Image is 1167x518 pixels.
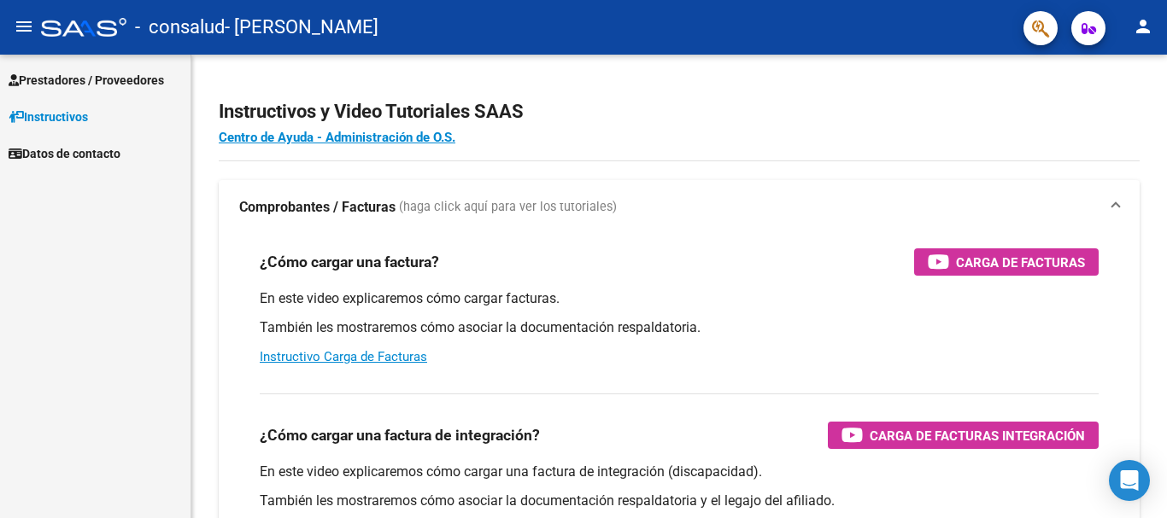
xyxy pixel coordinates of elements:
h3: ¿Cómo cargar una factura de integración? [260,423,540,447]
span: (haga click aquí para ver los tutoriales) [399,198,617,217]
span: Prestadores / Proveedores [9,71,164,90]
p: También les mostraremos cómo asociar la documentación respaldatoria y el legajo del afiliado. [260,492,1099,510]
div: Open Intercom Messenger [1109,460,1150,501]
strong: Comprobantes / Facturas [239,198,396,217]
span: - consalud [135,9,225,46]
a: Instructivo Carga de Facturas [260,349,427,364]
p: En este video explicaremos cómo cargar una factura de integración (discapacidad). [260,463,1099,481]
button: Carga de Facturas [914,248,1099,276]
mat-icon: menu [14,16,34,37]
button: Carga de Facturas Integración [828,422,1099,449]
span: Carga de Facturas [956,252,1085,273]
mat-icon: person [1133,16,1153,37]
span: Datos de contacto [9,144,120,163]
h3: ¿Cómo cargar una factura? [260,250,439,274]
h2: Instructivos y Video Tutoriales SAAS [219,96,1140,128]
span: - [PERSON_NAME] [225,9,378,46]
p: También les mostraremos cómo asociar la documentación respaldatoria. [260,318,1099,337]
span: Instructivos [9,108,88,126]
p: En este video explicaremos cómo cargar facturas. [260,289,1099,308]
mat-expansion-panel-header: Comprobantes / Facturas (haga click aquí para ver los tutoriales) [219,180,1140,235]
span: Carga de Facturas Integración [870,425,1085,446]
a: Centro de Ayuda - Administración de O.S. [219,130,455,145]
